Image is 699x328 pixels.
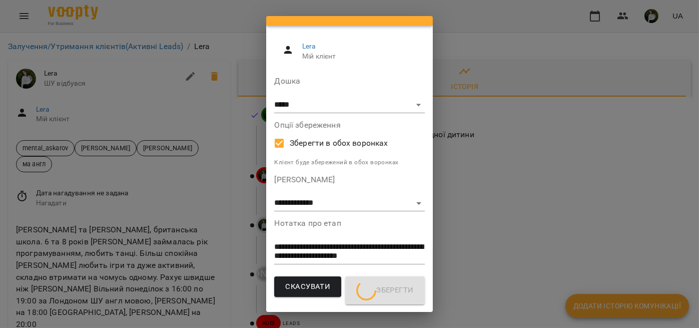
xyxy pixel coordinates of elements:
[274,158,424,168] p: Клієнт буде збережений в обох воронках
[274,121,424,129] label: Опції збереження
[274,176,424,184] label: [PERSON_NAME]
[274,77,424,85] label: Дошка
[285,280,330,293] span: Скасувати
[302,52,417,62] span: Мій клієнт
[274,219,424,227] label: Нотатка про етап
[302,42,316,50] a: Lera
[274,276,341,297] button: Скасувати
[290,137,388,149] span: Зберегти в обох воронках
